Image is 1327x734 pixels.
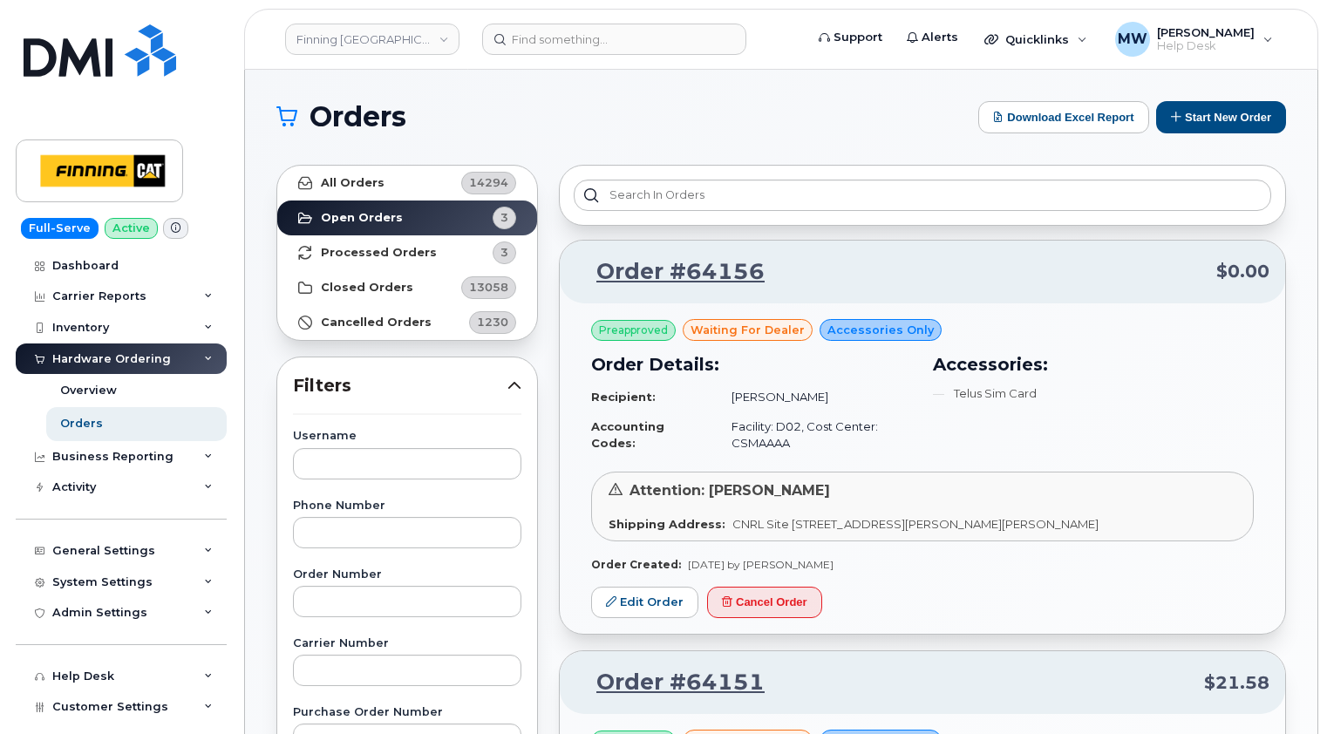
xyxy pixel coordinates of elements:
[293,500,521,512] label: Phone Number
[310,104,406,130] span: Orders
[500,209,508,226] span: 3
[277,200,537,235] a: Open Orders3
[293,373,507,398] span: Filters
[321,176,384,190] strong: All Orders
[293,569,521,581] label: Order Number
[691,322,805,338] span: waiting for dealer
[469,279,508,296] span: 13058
[477,314,508,330] span: 1230
[277,270,537,305] a: Closed Orders13058
[609,517,725,531] strong: Shipping Address:
[978,101,1149,133] button: Download Excel Report
[500,244,508,261] span: 3
[591,351,912,377] h3: Order Details:
[1204,670,1269,696] span: $21.58
[1156,101,1286,133] button: Start New Order
[575,667,765,698] a: Order #64151
[716,411,912,458] td: Facility: D02, Cost Center: CSMAAAA
[599,323,668,338] span: Preapproved
[575,256,765,288] a: Order #64156
[321,246,437,260] strong: Processed Orders
[277,166,537,200] a: All Orders14294
[321,281,413,295] strong: Closed Orders
[716,382,912,412] td: [PERSON_NAME]
[293,431,521,442] label: Username
[469,174,508,191] span: 14294
[629,482,830,499] span: Attention: [PERSON_NAME]
[277,305,537,340] a: Cancelled Orders1230
[321,316,432,330] strong: Cancelled Orders
[933,385,1254,402] li: Telus Sim Card
[574,180,1271,211] input: Search in orders
[591,587,698,619] a: Edit Order
[293,638,521,649] label: Carrier Number
[933,351,1254,377] h3: Accessories:
[1216,259,1269,284] span: $0.00
[591,390,656,404] strong: Recipient:
[707,587,822,619] button: Cancel Order
[321,211,403,225] strong: Open Orders
[732,517,1099,531] span: CNRL Site [STREET_ADDRESS][PERSON_NAME][PERSON_NAME]
[277,235,537,270] a: Processed Orders3
[827,322,934,338] span: Accessories Only
[293,707,521,718] label: Purchase Order Number
[591,419,664,450] strong: Accounting Codes:
[688,558,834,571] span: [DATE] by [PERSON_NAME]
[591,558,681,571] strong: Order Created:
